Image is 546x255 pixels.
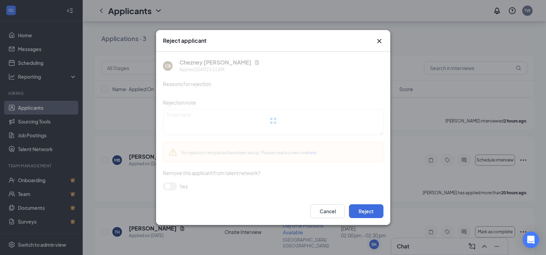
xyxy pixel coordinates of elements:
div: Open Intercom Messenger [523,232,539,248]
button: Reject [349,204,383,218]
svg: Cross [375,37,383,45]
button: Cancel [310,204,345,218]
h3: Reject applicant [163,37,206,45]
button: Close [375,37,383,45]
